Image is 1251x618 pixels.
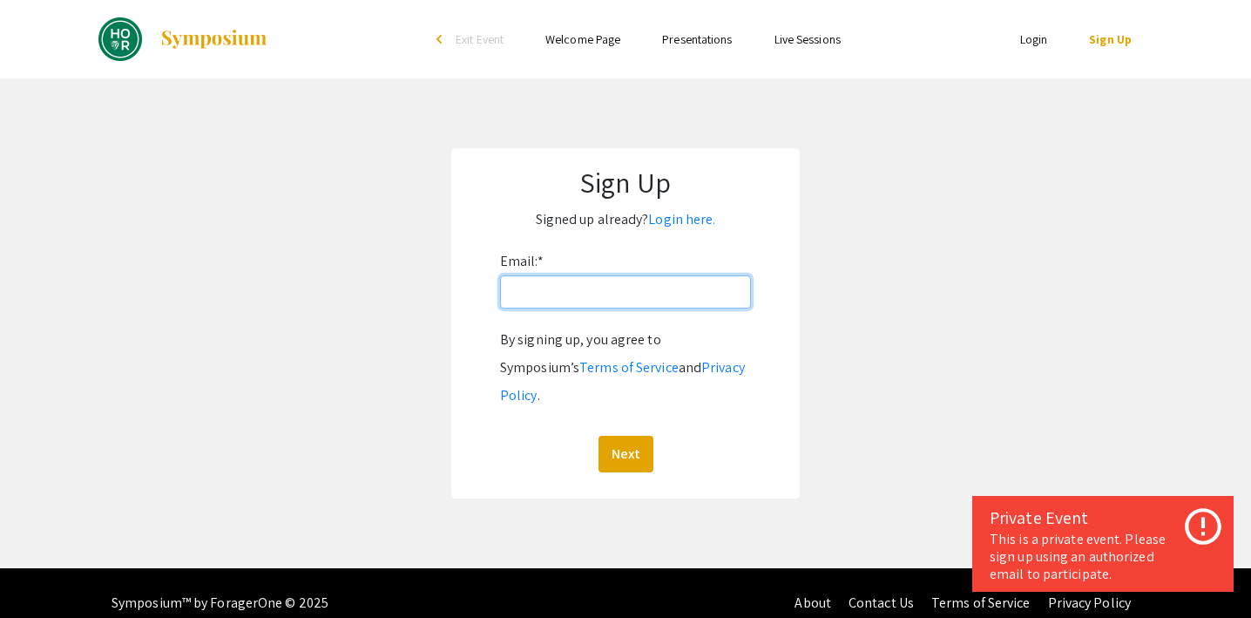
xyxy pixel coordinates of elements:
[931,594,1031,612] a: Terms of Service
[159,29,268,50] img: Symposium by ForagerOne
[13,540,74,605] iframe: Chat
[1020,31,1048,47] a: Login
[648,210,715,228] a: Login here.
[849,594,914,612] a: Contact Us
[579,358,679,377] a: Terms of Service
[469,206,782,234] p: Signed up already?
[456,31,504,47] span: Exit Event
[436,34,447,44] div: arrow_back_ios
[598,436,653,472] button: Next
[774,31,841,47] a: Live Sessions
[1089,31,1132,47] a: Sign Up
[500,358,745,404] a: Privacy Policy
[98,17,268,61] a: DREAMS: Fall 2024
[500,248,544,275] label: Email:
[545,31,620,47] a: Welcome Page
[990,505,1216,531] div: Private Event
[469,166,782,199] h1: Sign Up
[662,31,732,47] a: Presentations
[1048,594,1131,612] a: Privacy Policy
[98,17,142,61] img: DREAMS: Fall 2024
[795,594,831,612] a: About
[500,326,751,410] div: By signing up, you agree to Symposium’s and .
[990,531,1216,583] div: This is a private event. Please sign up using an authorized email to participate.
